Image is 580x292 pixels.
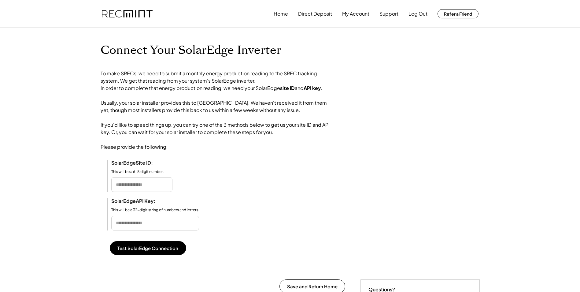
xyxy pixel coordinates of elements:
strong: site ID [280,85,295,91]
div: This will be a 32-digit string of numbers and letters. [111,208,199,213]
button: My Account [342,8,369,20]
div: SolarEdge : [111,160,172,166]
button: Direct Deposit [298,8,332,20]
h1: Connect Your SolarEdge Inverter [101,43,281,58]
strong: Site ID [136,159,151,166]
div: This will be a 6-8 digit number. [111,169,172,174]
button: Support [379,8,398,20]
strong: API key [304,85,321,91]
button: Refer a Friend [438,9,478,18]
button: Test SolarEdge Connection [110,241,186,255]
div: To make SRECs, we need to submit a monthly energy production reading to the SREC tracking system.... [101,70,330,157]
button: Log Out [408,8,427,20]
strong: API Key [136,198,153,204]
div: SolarEdge : [111,198,172,204]
img: recmint-logotype%403x.png [102,10,153,18]
button: Home [274,8,288,20]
